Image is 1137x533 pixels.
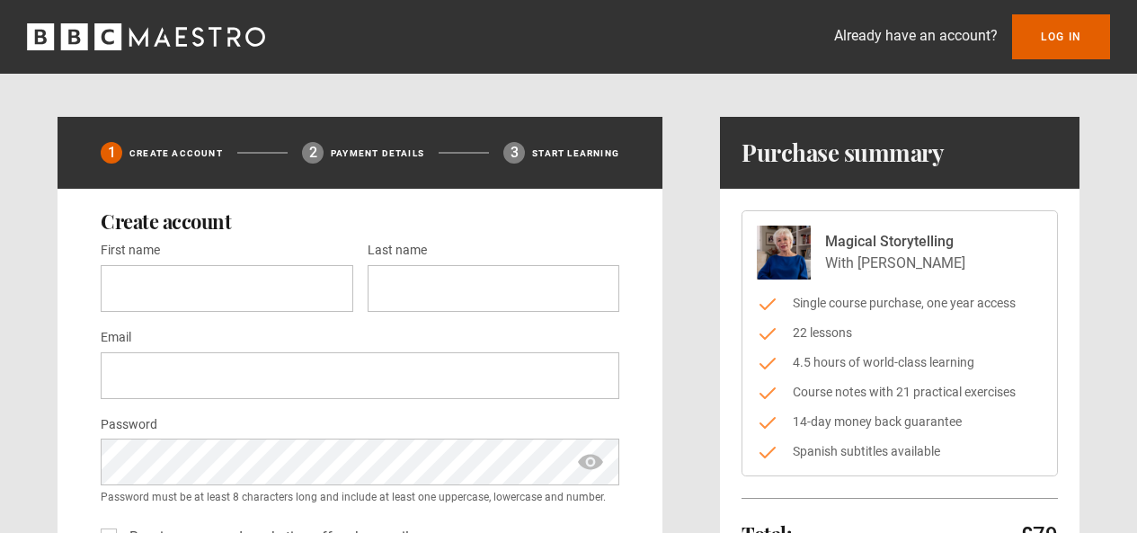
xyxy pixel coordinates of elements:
div: 1 [101,142,122,164]
span: show password [576,439,605,485]
li: Course notes with 21 practical exercises [757,383,1043,402]
p: Payment details [331,147,424,160]
svg: BBC Maestro [27,23,265,50]
label: Email [101,327,131,349]
h2: Create account [101,210,619,232]
label: Password [101,414,157,436]
li: 4.5 hours of world-class learning [757,353,1043,372]
label: Last name [368,240,427,262]
p: Magical Storytelling [825,231,965,253]
p: Create Account [129,147,223,160]
div: 3 [503,142,525,164]
small: Password must be at least 8 characters long and include at least one uppercase, lowercase and num... [101,489,619,505]
li: 22 lessons [757,324,1043,342]
p: With [PERSON_NAME] [825,253,965,274]
h1: Purchase summary [742,138,944,167]
label: First name [101,240,160,262]
p: Start learning [532,147,619,160]
li: 14-day money back guarantee [757,413,1043,431]
li: Spanish subtitles available [757,442,1043,461]
p: Already have an account? [834,25,998,47]
li: Single course purchase, one year access [757,294,1043,313]
a: Log In [1012,14,1110,59]
div: 2 [302,142,324,164]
